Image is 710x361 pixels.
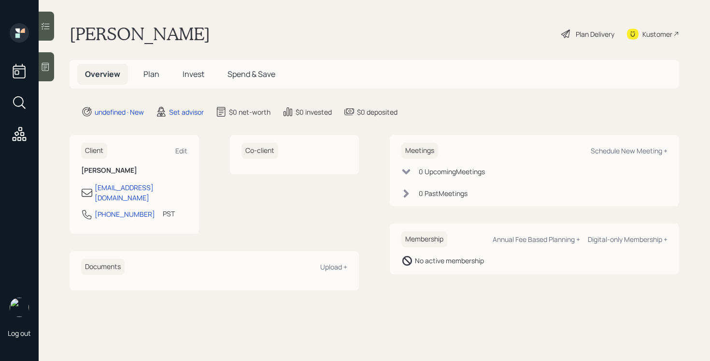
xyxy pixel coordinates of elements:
[241,143,278,159] h6: Co-client
[163,209,175,219] div: PST
[588,235,667,244] div: Digital-only Membership +
[591,146,667,155] div: Schedule New Meeting +
[493,235,580,244] div: Annual Fee Based Planning +
[419,188,468,198] div: 0 Past Meeting s
[357,107,398,117] div: $0 deposited
[419,166,485,177] div: 0 Upcoming Meeting s
[81,259,125,275] h6: Documents
[70,23,210,45] h1: [PERSON_NAME]
[85,69,120,79] span: Overview
[642,29,672,39] div: Kustomer
[401,231,447,247] h6: Membership
[296,107,332,117] div: $0 invested
[183,69,204,79] span: Invest
[10,298,29,317] img: retirable_logo.png
[95,107,144,117] div: undefined · New
[229,107,270,117] div: $0 net-worth
[95,182,187,203] div: [EMAIL_ADDRESS][DOMAIN_NAME]
[8,329,31,338] div: Log out
[169,107,204,117] div: Set advisor
[401,143,438,159] h6: Meetings
[175,146,187,155] div: Edit
[320,262,347,271] div: Upload +
[143,69,159,79] span: Plan
[81,143,107,159] h6: Client
[81,166,187,175] h6: [PERSON_NAME]
[95,209,155,219] div: [PHONE_NUMBER]
[415,256,484,266] div: No active membership
[576,29,614,39] div: Plan Delivery
[227,69,275,79] span: Spend & Save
